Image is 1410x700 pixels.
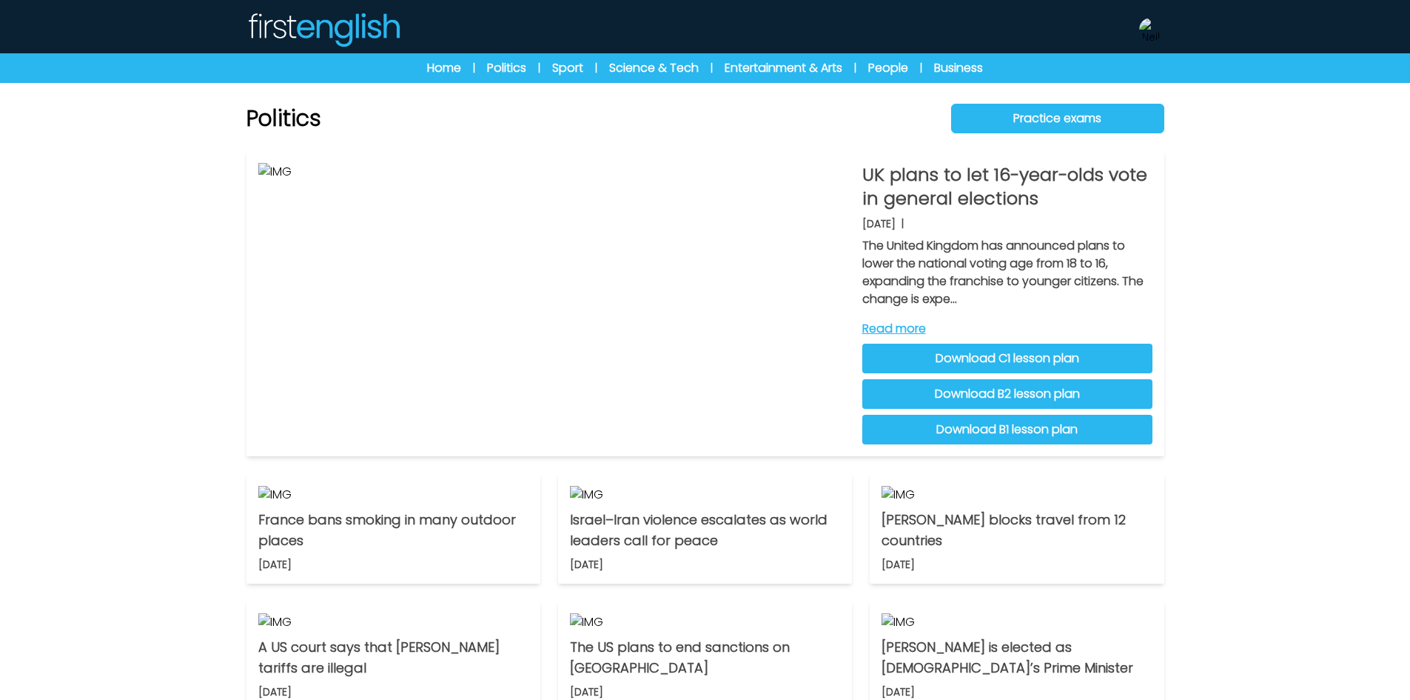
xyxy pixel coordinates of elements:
a: IMG France bans smoking in many outdoor places [DATE] [246,474,540,584]
img: IMG [258,163,850,444]
img: IMG [570,486,840,504]
a: Download B1 lesson plan [862,415,1152,444]
span: | [538,61,540,76]
img: Logo [246,12,400,47]
img: IMG [882,613,1152,631]
a: IMG [PERSON_NAME] blocks travel from 12 countries [DATE] [870,474,1164,584]
span: | [854,61,856,76]
b: | [902,216,904,231]
img: IMG [882,486,1152,504]
p: France bans smoking in many outdoor places [258,510,528,551]
p: The US plans to end sanctions on [GEOGRAPHIC_DATA] [570,637,840,679]
img: Neil Storey [1139,18,1163,41]
a: Download B2 lesson plan [862,379,1152,409]
p: [DATE] [882,684,915,699]
a: Politics [487,59,526,77]
a: Practice exams [951,104,1164,133]
img: IMG [258,486,528,504]
p: [DATE] [882,557,915,572]
p: Israel–Iran violence escalates as world leaders call for peace [570,510,840,551]
a: Download C1 lesson plan [862,344,1152,373]
a: Business [934,59,983,77]
a: Home [427,59,461,77]
img: IMG [258,613,528,631]
p: A US court says that [PERSON_NAME] tariffs are illegal [258,637,528,679]
span: | [595,61,597,76]
a: People [868,59,908,77]
p: [PERSON_NAME] is elected as [DEMOGRAPHIC_DATA]’s Prime Minister [882,637,1152,679]
span: | [473,61,475,76]
span: | [920,61,922,76]
h1: Politics [246,105,321,132]
a: Entertainment & Arts [725,59,842,77]
img: IMG [570,613,840,631]
p: UK plans to let 16-year-olds vote in general elections [862,163,1152,210]
a: Science & Tech [609,59,699,77]
p: [DATE] [258,684,292,699]
span: | [711,61,713,76]
p: [DATE] [862,216,896,231]
p: [DATE] [570,684,603,699]
a: Sport [552,59,583,77]
a: IMG Israel–Iran violence escalates as world leaders call for peace [DATE] [558,474,852,584]
a: Read more [862,320,1152,338]
p: [PERSON_NAME] blocks travel from 12 countries [882,510,1152,551]
p: The United Kingdom has announced plans to lower the national voting age from 18 to 16, expanding ... [862,237,1152,308]
p: [DATE] [570,557,603,572]
p: [DATE] [258,557,292,572]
